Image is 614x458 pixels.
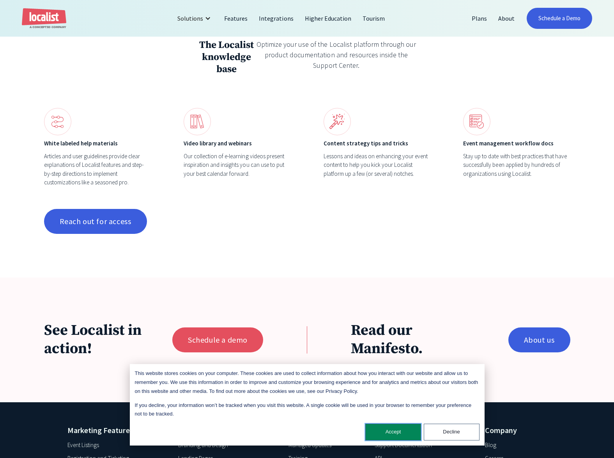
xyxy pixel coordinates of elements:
[424,424,480,440] button: Decline
[130,364,485,446] div: Cookie banner
[485,424,547,436] h4: Company
[177,14,203,23] div: Solutions
[493,9,520,28] a: About
[184,139,290,148] div: Video library and webinars
[172,327,263,352] a: Schedule a demo
[44,322,150,359] h3: See Localist in action!
[527,8,592,29] a: Schedule a Demo
[67,441,99,450] a: Event Listings
[253,9,299,28] a: Integrations
[44,139,151,148] div: White labeled help materials
[365,424,421,440] button: Accept
[256,39,416,71] div: Optimize your use of the Localist platform through our product documentation and resources inside...
[135,401,480,419] p: If you decline, your information won’t be tracked when you visit this website. A single cookie wi...
[324,139,430,148] div: Content strategy tips and tricks
[219,9,253,28] a: Features
[22,8,66,29] a: home
[44,209,147,234] a: Reach out for access
[508,327,570,352] a: About us
[184,152,290,179] div: Our collection of e-learning videos present inspiration and insights you can use to put your best...
[485,441,496,450] a: Blog
[299,9,357,28] a: Higher Education
[44,152,151,187] div: Articles and user guidelines provide clear explanations of Localist features and step-by-step dir...
[324,152,430,179] div: Lessons and ideas on enhancing your event content to help you kick your Localist platform up a fe...
[135,369,480,396] p: This website stores cookies on your computer. These cookies are used to collect information about...
[172,9,219,28] div: Solutions
[466,9,493,28] a: Plans
[463,152,570,179] div: Stay up to date with best practices that have successfully been applied by hundreds of organizati...
[351,322,486,359] h3: Read our Manifesto.
[463,139,570,148] div: Event management workflow docs
[197,39,256,75] h3: The Localist knowledge base
[67,424,166,436] h4: Marketing Features
[357,9,391,28] a: Tourism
